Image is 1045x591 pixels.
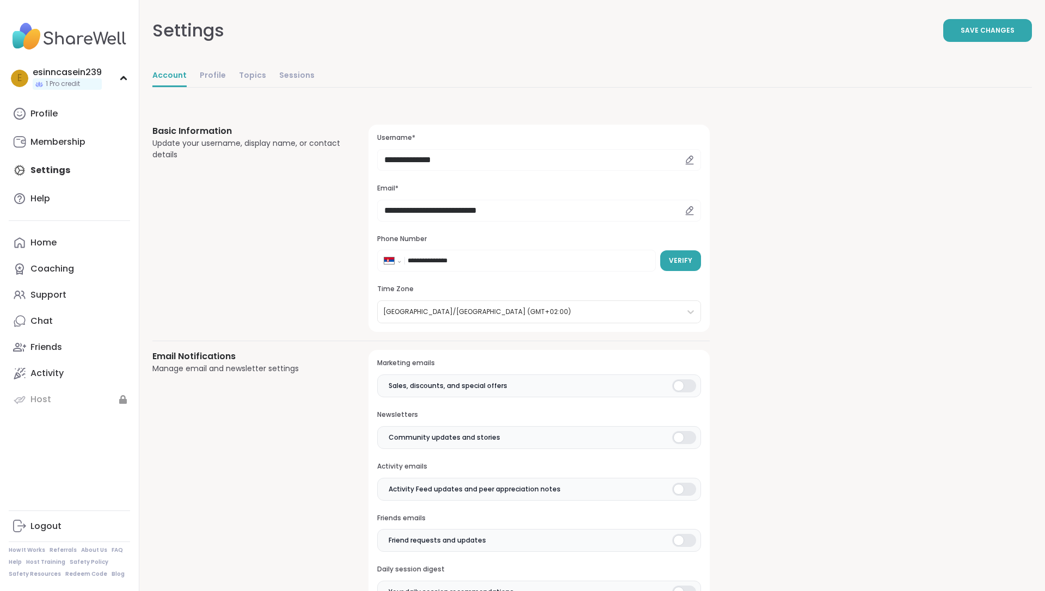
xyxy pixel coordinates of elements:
a: Blog [112,570,125,578]
div: Host [30,393,51,405]
h3: Newsletters [377,410,701,420]
h3: Daily session digest [377,565,701,574]
a: FAQ [112,546,123,554]
div: Logout [30,520,62,532]
a: Support [9,282,130,308]
div: Membership [30,136,85,148]
h3: Friends emails [377,514,701,523]
h3: Basic Information [152,125,342,138]
div: Update your username, display name, or contact details [152,138,342,161]
h3: Email Notifications [152,350,342,363]
a: How It Works [9,546,45,554]
div: esinncasein239 [33,66,102,78]
a: Safety Policy [70,558,108,566]
span: e [17,71,22,85]
a: Topics [239,65,266,87]
a: About Us [81,546,107,554]
div: Manage email and newsletter settings [152,363,342,374]
h3: Phone Number [377,235,701,244]
a: Host Training [26,558,65,566]
div: Profile [30,108,58,120]
h3: Username* [377,133,701,143]
div: Activity [30,367,64,379]
a: Host [9,386,130,413]
div: Support [30,289,66,301]
a: Activity [9,360,130,386]
div: Coaching [30,263,74,275]
a: Friends [9,334,130,360]
a: Membership [9,129,130,155]
img: Serbia [384,257,394,264]
a: Safety Resources [9,570,61,578]
h3: Time Zone [377,285,701,294]
span: Sales, discounts, and special offers [389,381,507,391]
div: Home [30,237,57,249]
div: Help [30,193,50,205]
h3: Email* [377,184,701,193]
a: Logout [9,513,130,539]
a: Chat [9,308,130,334]
h3: Activity emails [377,462,701,471]
img: ShareWell Nav Logo [9,17,130,56]
span: 1 Pro credit [46,79,80,89]
h3: Marketing emails [377,359,701,368]
a: Coaching [9,256,130,282]
span: Friend requests and updates [389,535,486,545]
button: Verify [660,250,701,271]
div: Friends [30,341,62,353]
a: Home [9,230,130,256]
button: Save Changes [943,19,1032,42]
div: Settings [152,17,224,44]
a: Account [152,65,187,87]
span: Activity Feed updates and peer appreciation notes [389,484,561,494]
a: Redeem Code [65,570,107,578]
a: Referrals [50,546,77,554]
a: Profile [9,101,130,127]
a: Help [9,186,130,212]
a: Sessions [279,65,315,87]
span: Save Changes [961,26,1015,35]
a: Help [9,558,22,566]
div: Chat [30,315,53,327]
span: Community updates and stories [389,433,500,442]
a: Profile [200,65,226,87]
span: Verify [669,256,692,266]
